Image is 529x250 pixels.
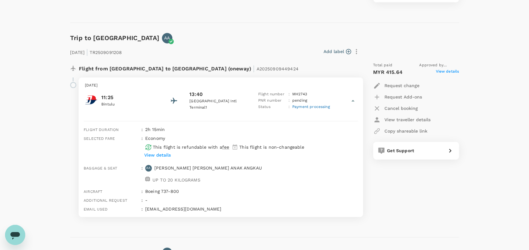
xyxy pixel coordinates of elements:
p: Request Add-ons [384,94,422,100]
p: AA [146,166,151,170]
p: [GEOGRAPHIC_DATA] Intl [189,98,246,104]
span: Approved by [419,62,459,68]
p: AA [164,35,170,41]
div: - [143,194,358,203]
p: 2h 15min [145,126,358,133]
p: Copy shareable link [384,128,427,134]
button: Cancel booking [373,103,418,114]
img: Malaysia Airlines [85,93,98,106]
span: Baggage & seat [84,166,117,170]
div: : [139,185,143,194]
p: MH 2743 [292,91,307,98]
span: | [86,48,88,57]
p: Flight from [GEOGRAPHIC_DATA] to [GEOGRAPHIC_DATA] (oneway) [79,62,299,74]
span: Get Support [387,148,414,153]
p: Request change [384,82,419,89]
div: : [139,124,143,133]
span: Total paid [373,62,392,68]
span: View details [436,68,459,76]
span: fee [222,145,229,150]
button: Request change [373,80,419,91]
p: [EMAIL_ADDRESS][DOMAIN_NAME] [145,205,358,212]
p: Terminal 1 [189,104,246,111]
p: UP TO 20 KILOGRAMS [152,176,200,183]
button: View details [143,150,172,160]
h6: Trip to [GEOGRAPHIC_DATA] [70,33,159,43]
span: Flight duration [84,128,119,132]
p: View traveller details [384,116,431,123]
p: This flight is refundable with a [153,144,229,150]
p: Cancel booking [384,105,418,111]
div: Boeing 737-800 [143,185,358,194]
p: : [288,104,290,110]
p: This flight is non-changeable [239,144,304,150]
span: Email used [84,207,108,211]
p: PNR number [258,98,286,104]
div: : [139,162,143,185]
iframe: Button to launch messaging window [5,225,25,245]
p: [PERSON_NAME] [PERSON_NAME] ANAK ANGKAU [154,165,262,171]
p: MYR 415.64 [373,68,402,76]
span: | [253,64,255,73]
p: 11:25 [101,94,158,101]
p: economy [145,135,165,141]
button: Add label [324,48,351,55]
p: : [288,98,290,104]
p: View details [144,152,171,158]
span: Additional request [84,198,127,202]
p: [DATE] [85,82,357,89]
p: pending [292,98,307,104]
img: baggage-icon [145,176,150,181]
p: Status [258,104,286,110]
div: : [139,194,143,203]
div: : [139,203,143,212]
span: A20250909449424 [256,66,298,71]
p: 13:40 [189,91,203,98]
p: Flight number [258,91,286,98]
button: Request Add-ons [373,91,422,103]
p: [DATE] TR2509091208 [70,46,122,57]
button: Copy shareable link [373,125,427,137]
p: : [288,91,290,98]
span: Payment processing [292,104,330,109]
div: : [139,133,143,162]
button: View traveller details [373,114,431,125]
p: Bintulu [101,101,158,108]
span: Selected fare [84,136,115,141]
span: Aircraft [84,189,102,193]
